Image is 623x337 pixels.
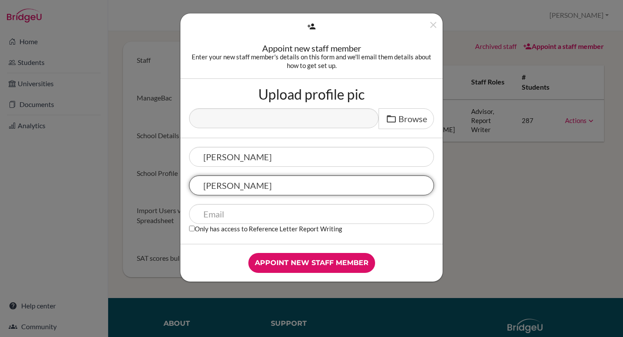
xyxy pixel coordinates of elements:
[189,147,434,167] input: First name
[189,224,342,233] label: Only has access to Reference Letter Report Writing
[189,52,434,70] div: Enter your new staff member's details on this form and we'll email them details about how to get ...
[258,87,365,101] label: Upload profile pic
[189,44,434,52] div: Appoint new staff member
[189,175,434,195] input: Last name
[189,204,434,224] input: Email
[428,19,439,34] button: Close
[398,113,427,124] span: Browse
[248,253,375,273] input: Appoint new staff member
[189,226,195,231] input: Only has access to Reference Letter Report Writing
